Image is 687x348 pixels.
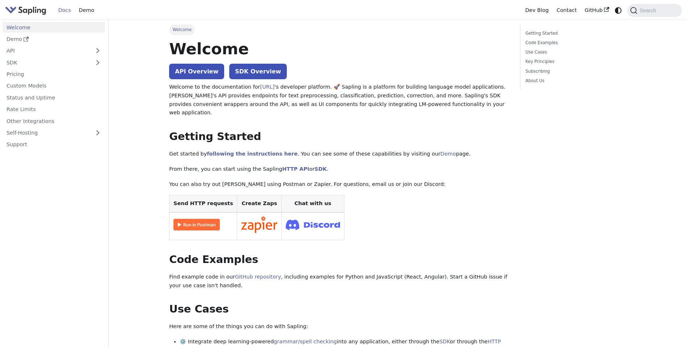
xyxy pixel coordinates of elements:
[525,39,624,46] a: Code Examples
[5,5,46,16] img: Sapling.ai
[169,195,237,212] th: Send HTTP requests
[169,273,510,290] p: Find example code in our , including examples for Python and JavaScript (React, Angular). Start a...
[525,30,624,37] a: Getting Started
[525,68,624,75] a: Subscribing
[637,8,661,13] span: Search
[440,151,456,157] a: Demo
[237,195,282,212] th: Create Zaps
[439,339,450,344] a: SDK
[3,57,91,68] a: SDK
[3,104,105,115] a: Rate Limits
[169,303,510,316] h2: Use Cases
[3,22,105,33] a: Welcome
[75,5,98,16] a: Demo
[613,5,624,16] button: Switch between dark and light mode (currently system mode)
[3,128,105,138] a: Self-Hosting
[91,46,105,56] button: Expand sidebar category 'API'
[169,130,510,143] h2: Getting Started
[3,116,105,126] a: Other Integrations
[169,39,510,59] h1: Welcome
[3,81,105,91] a: Custom Models
[241,216,277,233] img: Connect in Zapier
[260,84,275,90] a: [URL]
[315,166,327,172] a: SDK
[169,150,510,158] p: Get started by . You can see some of these capabilities by visiting our page.
[3,69,105,80] a: Pricing
[235,274,281,280] a: GitHub repository
[169,165,510,174] p: From there, you can start using the Sapling or .
[207,151,297,157] a: following the instructions here
[553,5,581,16] a: Contact
[525,77,624,84] a: About Us
[3,92,105,103] a: Status and Uptime
[525,49,624,56] a: Use Cases
[3,46,91,56] a: API
[173,219,220,230] img: Run in Postman
[169,83,510,117] p: Welcome to the documentation for 's developer platform. 🚀 Sapling is a platform for building lang...
[3,139,105,150] a: Support
[581,5,613,16] a: GitHub
[91,57,105,68] button: Expand sidebar category 'SDK'
[169,25,510,35] nav: Breadcrumbs
[281,195,344,212] th: Chat with us
[169,253,510,266] h2: Code Examples
[54,5,75,16] a: Docs
[229,64,287,79] a: SDK Overview
[169,322,510,331] p: Here are some of the things you can do with Sapling:
[282,166,309,172] a: HTTP API
[169,64,224,79] a: API Overview
[627,4,682,17] button: Search (Command+K)
[3,34,105,44] a: Demo
[169,180,510,189] p: You can also try out [PERSON_NAME] using Postman or Zapier. For questions, email us or join our D...
[521,5,552,16] a: Dev Blog
[5,5,49,16] a: Sapling.aiSapling.ai
[169,25,195,35] span: Welcome
[525,58,624,65] a: Key Principles
[274,339,337,344] a: grammar/spell checking
[286,217,340,232] img: Join Discord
